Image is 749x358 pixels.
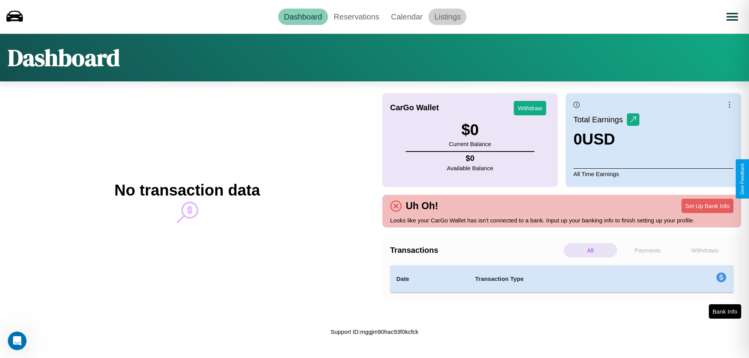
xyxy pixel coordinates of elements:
h4: CarGo Wallet [390,103,439,112]
h4: Transaction Type [475,274,652,284]
p: Payments [621,243,674,257]
h3: 0 USD [573,131,639,148]
p: Current Balance [449,139,491,149]
p: Total Earnings [573,113,627,127]
h4: Uh Oh! [402,200,442,212]
a: Listings [428,9,467,25]
h2: No transaction data [114,182,260,199]
button: Set Up Bank Info [682,199,733,213]
button: Bank Info [709,304,741,319]
p: Looks like your CarGo Wallet has isn't connected to a bank. Input up your banking info to finish ... [390,215,733,226]
h3: $ 0 [449,121,491,139]
p: All Time Earnings [573,168,733,179]
h4: $ 0 [447,154,493,163]
h1: Dashboard [8,42,120,74]
button: Withdraw [514,101,546,115]
div: Give Feedback [740,163,745,195]
a: Dashboard [278,9,328,25]
h4: Transactions [390,246,562,255]
a: Reservations [328,9,385,25]
p: Support ID: mggjm90hac93f0kcfck [330,326,418,337]
p: Withdraws [678,243,731,257]
h4: Date [396,274,463,284]
p: All [564,243,617,257]
p: Available Balance [447,163,493,173]
table: simple table [390,265,733,293]
a: Calendar [385,9,428,25]
button: Open menu [721,6,743,28]
iframe: Intercom live chat [8,332,27,350]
